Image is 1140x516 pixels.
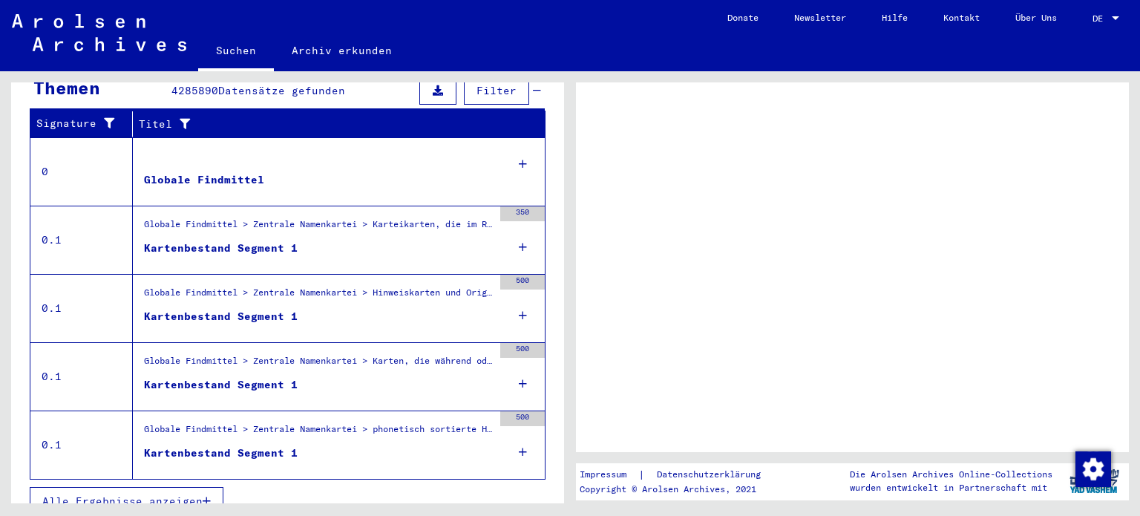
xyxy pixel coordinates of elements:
[36,112,136,136] div: Signature
[139,112,531,136] div: Titel
[144,309,298,324] div: Kartenbestand Segment 1
[144,241,298,256] div: Kartenbestand Segment 1
[500,411,545,426] div: 500
[1092,13,1109,24] span: DE
[144,422,493,443] div: Globale Findmittel > Zentrale Namenkartei > phonetisch sortierte Hinweiskarten, die für die Digit...
[274,33,410,68] a: Archiv erkunden
[12,14,186,51] img: Arolsen_neg.svg
[30,411,133,479] td: 0.1
[30,342,133,411] td: 0.1
[144,377,298,393] div: Kartenbestand Segment 1
[580,467,779,483] div: |
[30,487,223,515] button: Alle Ergebnisse anzeigen
[144,354,493,375] div: Globale Findmittel > Zentrale Namenkartei > Karten, die während oder unmittelbar vor der sequenti...
[500,343,545,358] div: 500
[139,117,516,132] div: Titel
[500,275,545,290] div: 500
[500,206,545,221] div: 350
[1075,451,1111,487] img: Zustimmung ändern
[198,33,274,71] a: Suchen
[30,274,133,342] td: 0.1
[645,467,779,483] a: Datenschutzerklärung
[850,481,1052,494] p: wurden entwickelt in Partnerschaft mit
[33,74,100,101] div: Themen
[171,84,218,97] span: 4285890
[144,218,493,238] div: Globale Findmittel > Zentrale Namenkartei > Karteikarten, die im Rahmen der sequentiellen Massend...
[1067,463,1122,500] img: yv_logo.png
[218,84,345,97] span: Datensätze gefunden
[580,483,779,496] p: Copyright © Arolsen Archives, 2021
[850,468,1052,481] p: Die Arolsen Archives Online-Collections
[144,445,298,461] div: Kartenbestand Segment 1
[580,467,638,483] a: Impressum
[144,172,264,188] div: Globale Findmittel
[36,116,121,131] div: Signature
[42,494,203,508] span: Alle Ergebnisse anzeigen
[476,84,517,97] span: Filter
[464,76,529,105] button: Filter
[30,206,133,274] td: 0.1
[144,286,493,307] div: Globale Findmittel > Zentrale Namenkartei > Hinweiskarten und Originale, die in T/D-Fällen aufgef...
[30,137,133,206] td: 0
